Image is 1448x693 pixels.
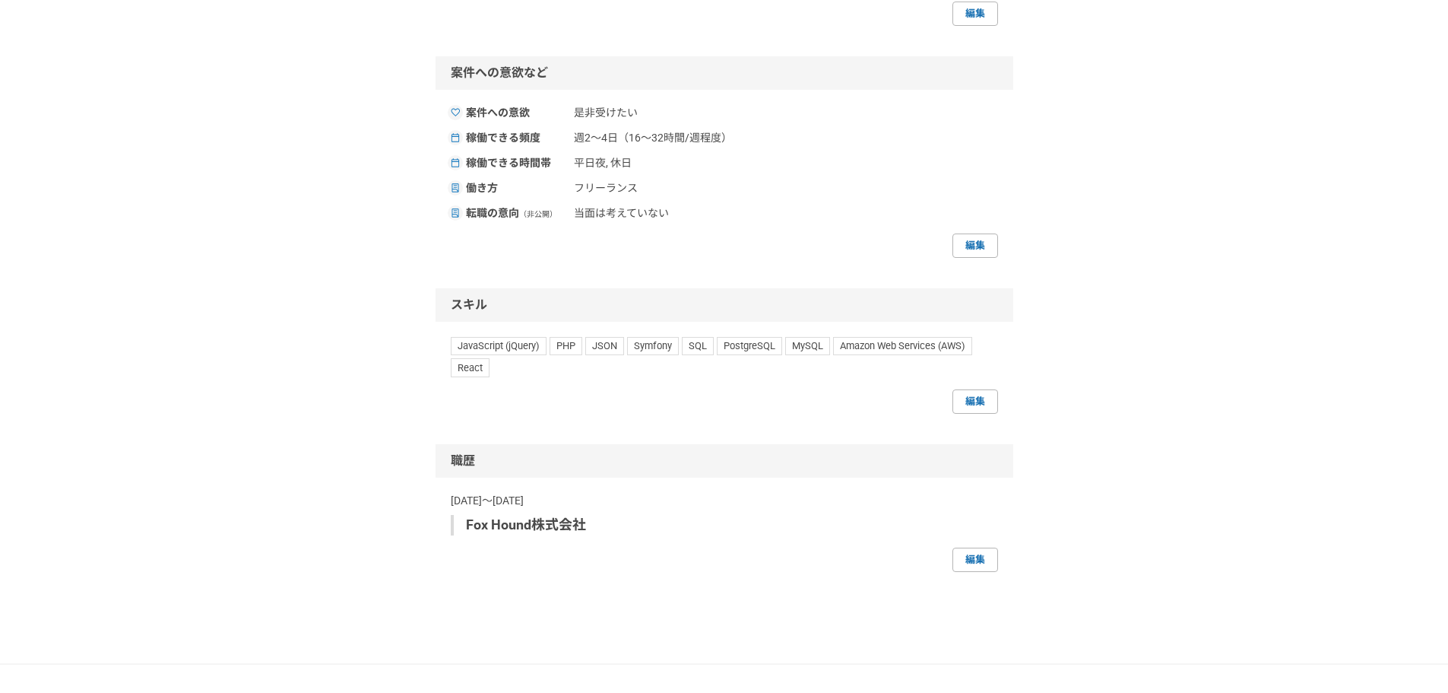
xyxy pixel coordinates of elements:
span: Amazon Web Services (AWS) [833,337,972,355]
span: 是非受けたい [574,105,726,121]
a: 編集 [952,234,998,258]
span: React [451,358,490,377]
span: 転職の意向 [466,205,565,221]
img: ico_calendar-4541a85f.svg [451,133,460,142]
p: [DATE]〜[DATE] [451,493,998,509]
span: 平日夜, 休日 [574,155,726,171]
img: ico_favorite-3e60e390.svg [451,108,460,117]
img: ico_document-aa10cc69.svg [451,183,460,192]
span: 稼働できる頻度 [466,130,565,146]
span: 稼働できる時間帯 [466,155,565,171]
span: 週2〜4日（16〜32時間/週程度） [574,130,732,146]
span: Symfony [627,337,679,355]
img: ico_calendar-4541a85f.svg [451,158,460,167]
span: 働き方 [466,180,565,196]
p: Fox Hound株式会社 [466,515,986,536]
a: 編集 [952,548,998,572]
a: 編集 [952,389,998,414]
span: JavaScript (jQuery) [451,337,547,355]
div: 職歴 [436,444,1013,478]
span: MySQL [785,337,830,355]
div: スキル [436,288,1013,322]
span: JSON [585,337,624,355]
a: 編集 [952,2,998,26]
span: SQL [682,337,714,355]
div: 案件への意欲など [436,56,1013,90]
span: 案件への意欲 [466,105,565,121]
span: PostgreSQL [717,337,782,355]
img: ico_document-aa10cc69.svg [451,208,460,218]
span: （非公開） [519,210,557,218]
span: 当面は考えていない [574,205,726,221]
span: PHP [550,337,582,355]
span: フリーランス [574,180,726,196]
